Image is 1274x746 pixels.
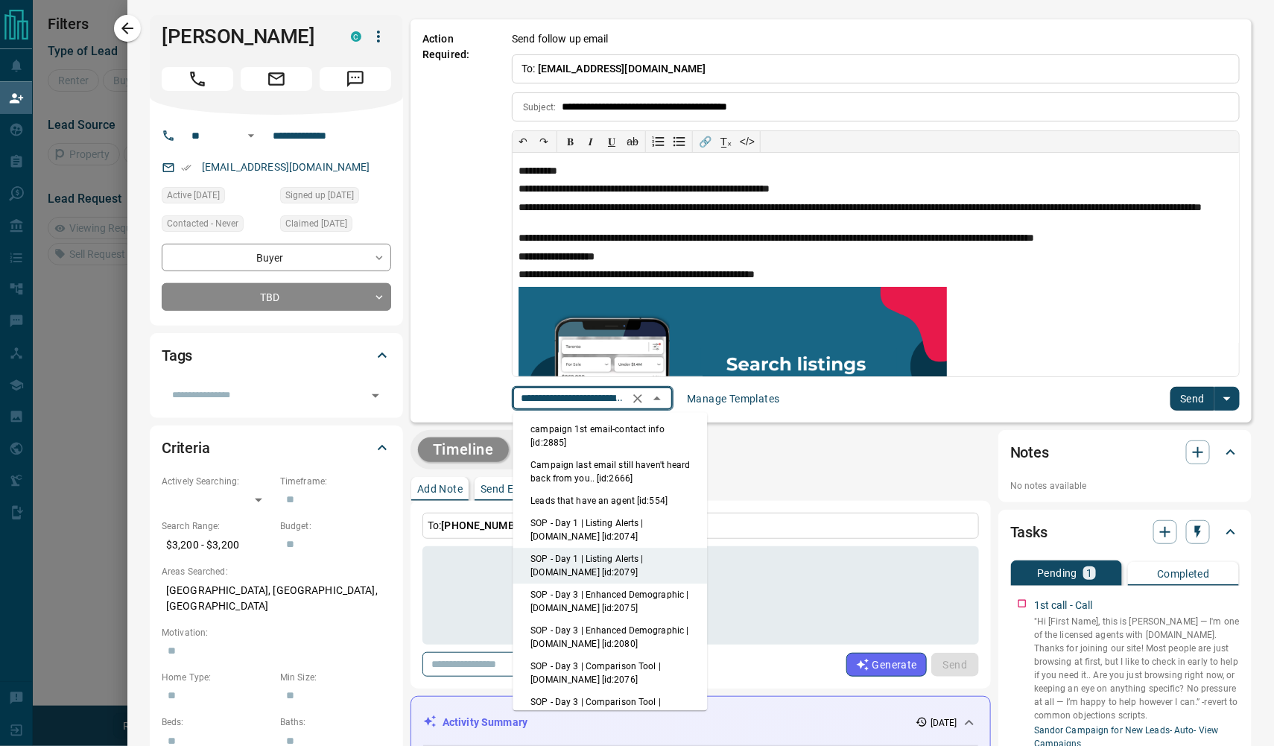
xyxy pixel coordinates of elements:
button: T̲ₓ [716,131,737,152]
div: Buyer [162,244,391,271]
div: Notes [1010,434,1240,470]
button: Timeline [418,437,509,462]
p: Send Email [481,484,534,494]
button: 𝐔 [601,131,622,152]
p: To: [512,54,1240,83]
span: Email [241,67,312,91]
li: SOP - Day 3 | Enhanced Demographic | [DOMAIN_NAME] [id:2080] [513,620,708,656]
span: Contacted - Never [167,216,238,231]
button: 🔗 [695,131,716,152]
p: Add Note [417,484,463,494]
p: [GEOGRAPHIC_DATA], [GEOGRAPHIC_DATA], [GEOGRAPHIC_DATA] [162,578,391,619]
p: $3,200 - $3,200 [162,533,273,557]
div: TBD [162,283,391,311]
a: [EMAIL_ADDRESS][DOMAIN_NAME] [202,161,370,173]
p: Completed [1157,569,1210,579]
p: Send follow up email [512,31,609,47]
button: ↶ [513,131,533,152]
button: 𝑰 [580,131,601,152]
p: [DATE] [931,716,957,730]
p: Areas Searched: [162,565,391,578]
p: Min Size: [280,671,391,684]
p: "Hi [First Name], this is [PERSON_NAME] — I'm one of the licensed agents with [DOMAIN_NAME]. Than... [1034,615,1240,722]
div: Activity Summary[DATE] [423,709,978,736]
div: Mon Oct 13 2025 [280,215,391,236]
button: Manage Templates [678,387,788,411]
button: Open [242,127,260,145]
h1: [PERSON_NAME] [162,25,329,48]
p: To: [422,513,979,539]
p: Timeframe: [280,475,391,488]
h2: Notes [1010,440,1049,464]
span: 𝐔 [608,136,615,148]
button: Close [647,388,668,409]
p: Activity Summary [443,715,527,730]
button: ab [622,131,643,152]
p: Beds: [162,715,273,729]
p: Subject: [523,101,556,114]
div: Criteria [162,430,391,466]
h2: Criteria [162,436,210,460]
div: Tasks [1010,514,1240,550]
button: Numbered list [648,131,669,152]
div: Tags [162,338,391,373]
p: Budget: [280,519,391,533]
p: Action Required: [422,31,489,411]
span: [EMAIL_ADDRESS][DOMAIN_NAME] [538,63,706,75]
p: Actively Searching: [162,475,273,488]
h2: Tags [162,344,192,367]
button: ↷ [533,131,554,152]
li: SOP - Day 3 | Comparison Tool | [DOMAIN_NAME] [id:2081] [513,692,708,727]
button: </> [737,131,758,152]
div: Sun Oct 12 2025 [280,187,391,208]
button: Generate [846,653,927,677]
p: Pending [1037,568,1077,578]
li: SOP - Day 3 | Enhanced Demographic | [DOMAIN_NAME] [id:2075] [513,584,708,620]
button: Open [365,385,386,406]
s: ab [627,136,638,148]
p: No notes available [1010,479,1240,493]
p: Baths: [280,715,391,729]
p: 1st call - Call [1034,598,1093,613]
div: split button [1170,387,1240,411]
span: Signed up [DATE] [285,188,354,203]
button: Send [1170,387,1214,411]
li: campaign 1st email-contact info [id:2885] [513,419,708,455]
span: Active [DATE] [167,188,220,203]
p: Motivation: [162,626,391,639]
svg: Email Verified [181,162,191,173]
div: Sun Oct 12 2025 [162,187,273,208]
li: Campaign last email still haven't heard back from you.. [id:2666] [513,455,708,490]
li: SOP - Day 3 | Comparison Tool | [DOMAIN_NAME] [id:2076] [513,656,708,692]
p: Home Type: [162,671,273,684]
button: 𝐁 [560,131,580,152]
p: Search Range: [162,519,273,533]
button: Bullet list [669,131,690,152]
div: condos.ca [351,31,361,42]
img: search_like_a_pro.png [519,287,947,475]
li: SOP - Day 1 | Listing Alerts | [DOMAIN_NAME] [id:2074] [513,513,708,549]
li: Leads that have an agent [id:554] [513,490,708,513]
span: Message [320,67,391,91]
span: Claimed [DATE] [285,216,347,231]
button: Clear [627,388,648,409]
p: 1 [1086,568,1092,578]
span: [PHONE_NUMBER] [441,519,530,531]
li: SOP - Day 1 | Listing Alerts | [DOMAIN_NAME] [id:2079] [513,549,708,584]
span: Call [162,67,233,91]
h2: Tasks [1010,520,1048,544]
